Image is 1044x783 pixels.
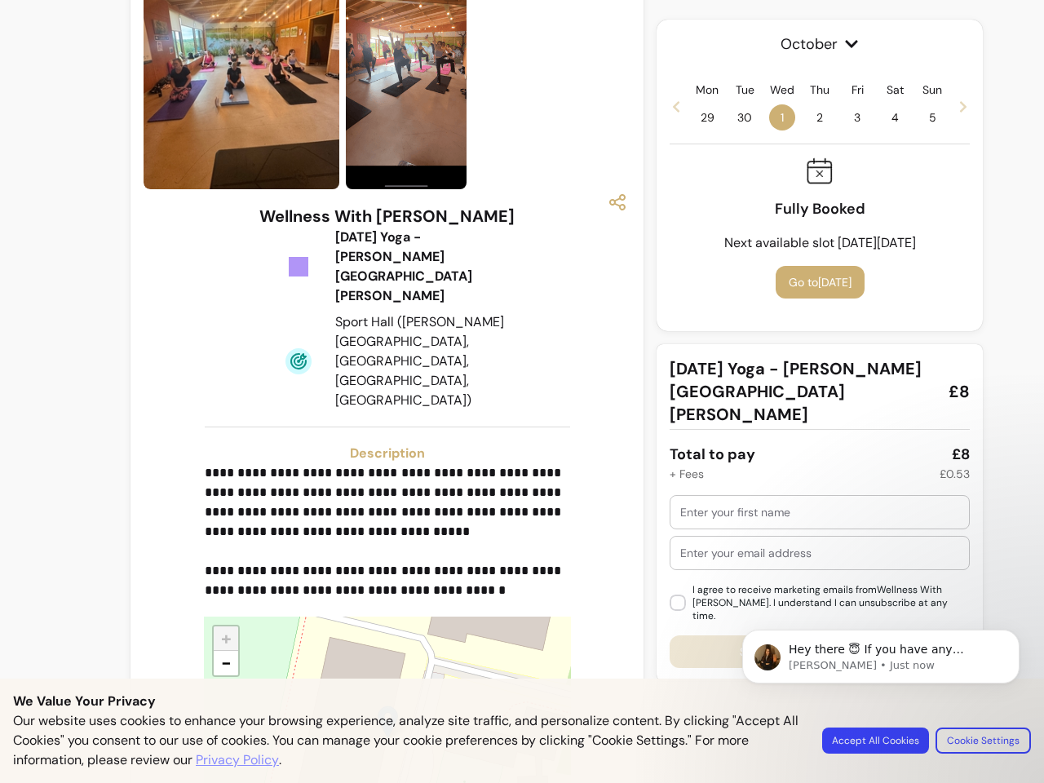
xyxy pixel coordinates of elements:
[852,82,864,98] p: Fri
[696,82,719,98] p: Mon
[221,651,232,675] span: −
[13,692,1031,711] p: We Value Your Privacy
[13,711,803,770] p: Our website uses cookies to enhance your browsing experience, analyze site traffic, and personali...
[769,104,795,130] span: 1
[952,443,970,466] div: £8
[844,104,870,130] span: 3
[670,466,704,482] div: + Fees
[919,104,945,130] span: 5
[214,651,238,675] a: Zoom out
[259,205,515,228] h3: Wellness With [PERSON_NAME]
[670,33,970,55] span: October
[882,104,908,130] span: 4
[670,443,755,466] div: Total to pay
[205,444,570,463] h3: Description
[724,233,916,253] p: Next available slot [DATE][DATE]
[221,626,232,650] span: +
[940,466,970,482] div: £0.53
[732,104,758,130] span: 30
[285,254,312,280] img: Tickets Icon
[807,157,833,184] img: Fully booked icon
[770,82,794,98] p: Wed
[810,82,829,98] p: Thu
[949,380,970,403] span: £8
[694,104,720,130] span: 29
[680,504,959,520] input: Enter your first name
[670,357,936,426] span: [DATE] Yoga - [PERSON_NAME][GEOGRAPHIC_DATA][PERSON_NAME]
[214,626,238,651] a: Zoom in
[335,228,506,306] div: [DATE] Yoga - [PERSON_NAME][GEOGRAPHIC_DATA][PERSON_NAME]
[775,197,865,220] p: Fully Booked
[196,750,279,770] a: Privacy Policy
[887,82,904,98] p: Sat
[718,595,1044,775] iframe: Intercom notifications message
[335,312,506,410] div: Sport Hall ([PERSON_NAME][GEOGRAPHIC_DATA], [GEOGRAPHIC_DATA], [GEOGRAPHIC_DATA], [GEOGRAPHIC_DATA])
[776,266,865,299] button: Go to[DATE]
[807,104,833,130] span: 2
[680,545,959,561] input: Enter your email address
[922,82,942,98] p: Sun
[736,82,754,98] p: Tue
